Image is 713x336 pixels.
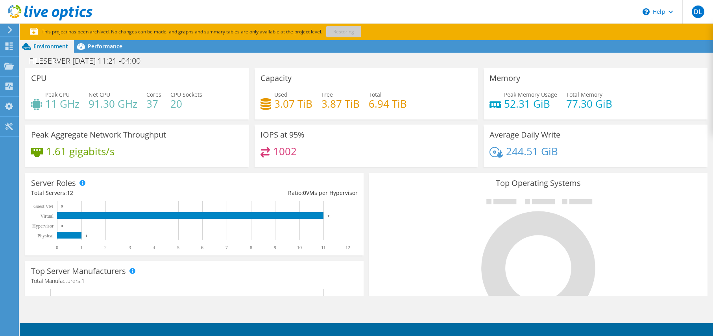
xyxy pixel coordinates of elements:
[321,91,333,98] span: Free
[61,204,63,208] text: 0
[61,224,63,228] text: 0
[31,189,194,197] div: Total Servers:
[31,179,76,187] h3: Server Roles
[104,245,107,250] text: 2
[56,245,58,250] text: 0
[225,245,228,250] text: 7
[303,189,306,196] span: 0
[250,245,252,250] text: 8
[31,130,166,139] h3: Peak Aggregate Network Throughput
[153,245,155,250] text: 4
[201,245,203,250] text: 6
[67,189,73,196] span: 12
[566,91,602,98] span: Total Memory
[345,245,350,250] text: 12
[146,91,161,98] span: Cores
[85,234,87,238] text: 1
[45,91,70,98] span: Peak CPU
[260,130,305,139] h3: IOPS at 95%
[321,245,326,250] text: 11
[506,147,558,156] h4: 244.51 GiB
[194,189,358,197] div: Ratio: VMs per Hypervisor
[504,99,557,108] h4: 52.31 GiB
[37,233,54,239] text: Physical
[643,8,650,15] svg: \n
[31,74,47,83] h3: CPU
[489,130,560,139] h3: Average Daily Write
[89,99,137,108] h4: 91.30 GHz
[33,204,53,209] text: Guest VM
[30,28,416,36] p: This project has been archived. No changes can be made, and graphs and summary tables are only av...
[369,91,382,98] span: Total
[692,6,704,18] span: DL
[274,91,288,98] span: Used
[273,147,297,156] h4: 1002
[375,179,702,187] h3: Top Operating Systems
[46,147,115,156] h4: 1.61 gigabits/s
[327,214,331,218] text: 11
[32,223,54,229] text: Hypervisor
[129,245,131,250] text: 3
[81,277,85,285] span: 1
[45,99,79,108] h4: 11 GHz
[566,99,612,108] h4: 77.30 GiB
[80,245,83,250] text: 1
[504,91,557,98] span: Peak Memory Usage
[33,42,68,50] span: Environment
[260,74,292,83] h3: Capacity
[88,42,122,50] span: Performance
[41,213,54,219] text: Virtual
[489,74,520,83] h3: Memory
[170,91,202,98] span: CPU Sockets
[177,245,179,250] text: 5
[170,99,202,108] h4: 20
[31,267,126,275] h3: Top Server Manufacturers
[89,91,110,98] span: Net CPU
[369,99,407,108] h4: 6.94 TiB
[274,99,312,108] h4: 3.07 TiB
[31,277,358,285] h4: Total Manufacturers:
[146,99,161,108] h4: 37
[297,245,302,250] text: 10
[321,99,360,108] h4: 3.87 TiB
[26,57,153,65] h1: FILESERVER [DATE] 11:21 -04:00
[274,245,276,250] text: 9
